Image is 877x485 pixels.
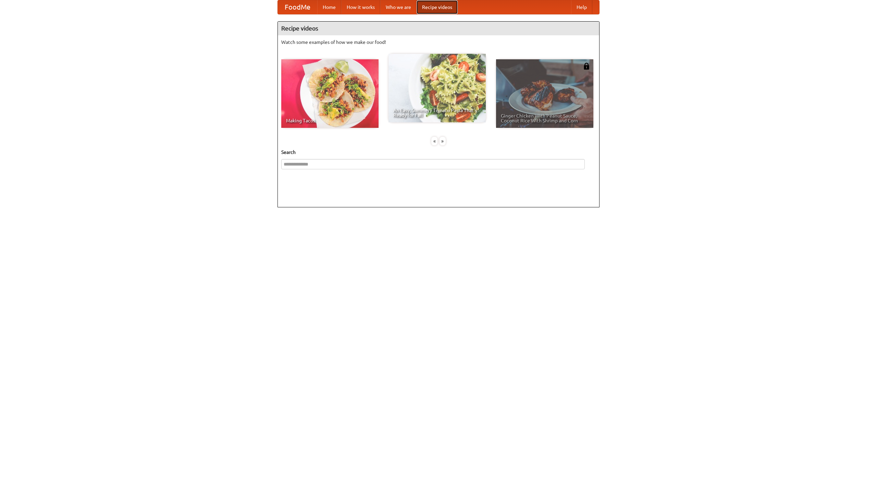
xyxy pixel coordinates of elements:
a: Recipe videos [417,0,458,14]
a: An Easy, Summery Tomato Pasta That's Ready for Fall [388,54,486,122]
a: Home [317,0,341,14]
div: » [440,137,446,145]
a: Help [571,0,592,14]
h5: Search [281,149,596,156]
a: Who we are [380,0,417,14]
a: FoodMe [278,0,317,14]
h4: Recipe videos [278,22,599,35]
span: An Easy, Summery Tomato Pasta That's Ready for Fall [393,108,481,118]
a: How it works [341,0,380,14]
span: Making Tacos [286,118,374,123]
p: Watch some examples of how we make our food! [281,39,596,46]
a: Making Tacos [281,59,379,128]
div: « [431,137,437,145]
img: 483408.png [583,63,590,70]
